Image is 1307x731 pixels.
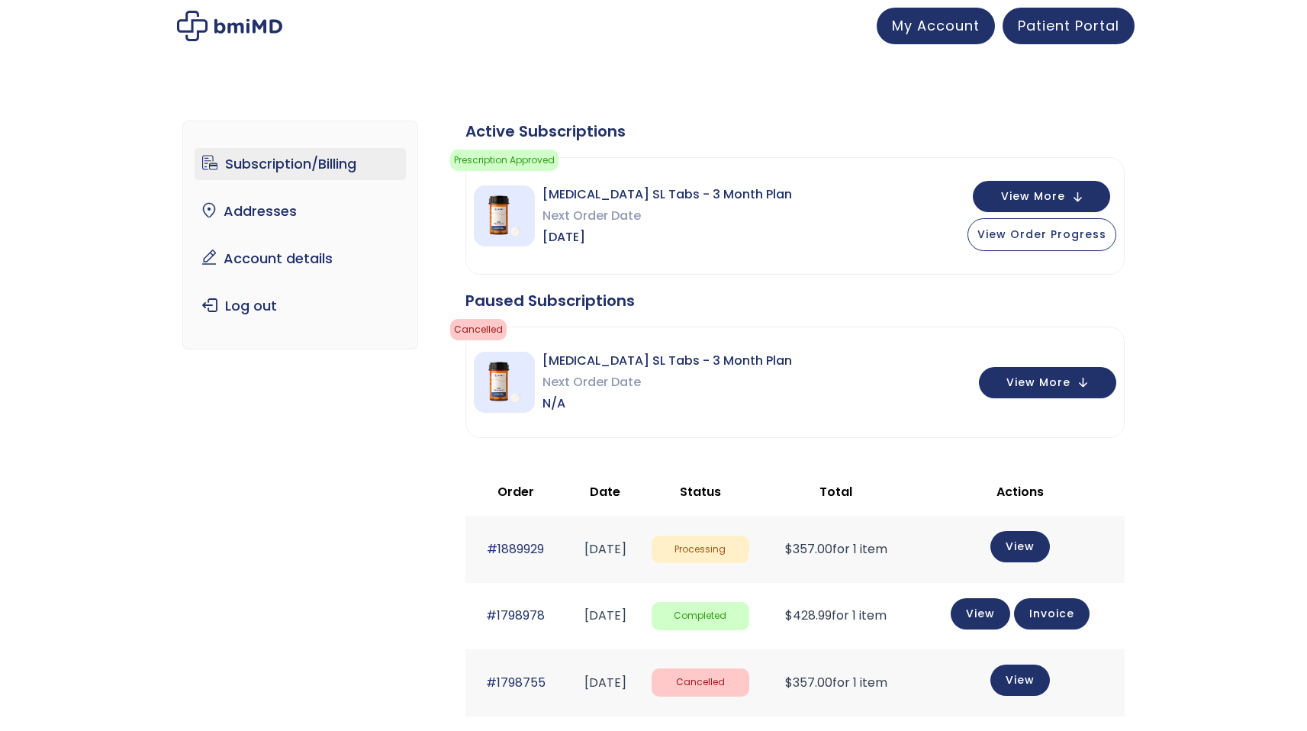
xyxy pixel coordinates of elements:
td: for 1 item [757,583,916,649]
span: View More [1006,378,1070,388]
span: $ [785,607,793,624]
a: #1798978 [486,607,545,624]
img: My account [177,11,282,41]
a: #1798755 [486,674,546,691]
span: N/A [542,393,792,414]
span: 428.99 [785,607,832,624]
span: Next Order Date [542,205,792,227]
span: [MEDICAL_DATA] SL Tabs - 3 Month Plan [542,350,792,372]
span: View Order Progress [977,227,1106,242]
a: Addresses [195,195,406,227]
td: for 1 item [757,649,916,716]
span: [MEDICAL_DATA] SL Tabs - 3 Month Plan [542,184,792,205]
span: Prescription Approved [450,150,559,171]
td: for 1 item [757,516,916,582]
a: View [990,665,1050,696]
span: Completed [652,602,749,630]
a: View [951,598,1010,630]
span: $ [785,540,793,558]
a: #1889929 [487,540,544,558]
a: View [990,531,1050,562]
span: 357.00 [785,674,832,691]
span: Actions [996,483,1044,501]
a: Invoice [1014,598,1090,630]
a: Subscription/Billing [195,148,406,180]
button: View More [973,181,1110,212]
button: View More [979,367,1116,398]
span: Cancelled [652,668,749,697]
span: Processing [652,536,749,564]
span: cancelled [450,319,507,340]
span: Order [497,483,534,501]
time: [DATE] [584,674,626,691]
time: [DATE] [584,607,626,624]
a: Account details [195,243,406,275]
span: Patient Portal [1018,16,1119,35]
span: My Account [892,16,980,35]
nav: Account pages [182,121,418,349]
span: View More [1001,192,1065,201]
button: View Order Progress [967,218,1116,251]
time: [DATE] [584,540,626,558]
span: 357.00 [785,540,832,558]
span: Next Order Date [542,372,792,393]
span: Status [680,483,721,501]
span: Date [590,483,620,501]
div: Paused Subscriptions [465,290,1125,311]
span: [DATE] [542,227,792,248]
div: Active Subscriptions [465,121,1125,142]
a: My Account [877,8,995,44]
span: Total [819,483,852,501]
a: Log out [195,290,406,322]
span: $ [785,674,793,691]
a: Patient Portal [1003,8,1135,44]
